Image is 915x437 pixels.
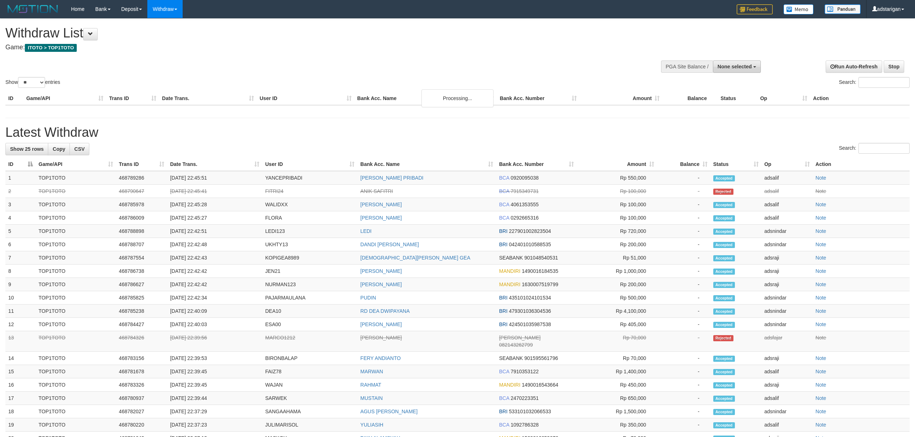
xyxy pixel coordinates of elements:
[762,291,813,305] td: adsnindar
[262,392,357,405] td: SARWEK
[360,409,418,414] a: AGUS [PERSON_NAME]
[36,291,116,305] td: TOP1TOTO
[5,392,36,405] td: 17
[713,60,761,73] button: None selected
[762,198,813,211] td: adsalif
[167,318,262,331] td: [DATE] 22:40:03
[499,409,507,414] span: BRI
[167,418,262,432] td: [DATE] 22:37:23
[36,225,116,238] td: TOP1TOTO
[499,321,507,327] span: BRI
[167,171,262,185] td: [DATE] 22:45:51
[762,331,813,352] td: adsfajar
[360,295,376,301] a: PUDIN
[497,92,580,105] th: Bank Acc. Number
[5,125,910,140] h1: Latest Withdraw
[167,185,262,198] td: [DATE] 22:45:41
[713,382,735,388] span: Accepted
[5,291,36,305] td: 10
[5,198,36,211] td: 3
[762,305,813,318] td: adsnindar
[116,171,167,185] td: 468789286
[421,89,494,107] div: Processing...
[5,331,36,352] td: 13
[5,265,36,278] td: 8
[657,318,710,331] td: -
[360,308,410,314] a: RD DEA DWIPAYANA
[36,211,116,225] td: TOP1TOTO
[713,369,735,375] span: Accepted
[499,175,509,181] span: BCA
[816,295,826,301] a: Note
[816,255,826,261] a: Note
[510,422,539,428] span: Copy 1092786328 to clipboard
[657,352,710,365] td: -
[36,378,116,392] td: TOP1TOTO
[262,291,357,305] td: PAJARMAULANA
[262,211,357,225] td: FLORA
[116,365,167,378] td: 468781678
[826,60,882,73] a: Run Auto-Refresh
[499,228,507,234] span: BRI
[762,318,813,331] td: adsnindar
[36,158,116,171] th: Game/API: activate to sort column ascending
[5,44,603,51] h4: Game:
[116,251,167,265] td: 468787554
[167,238,262,251] td: [DATE] 22:42:48
[36,331,116,352] td: TOP1TOTO
[36,352,116,365] td: TOP1TOTO
[262,171,357,185] td: YANCEPRIBADI
[499,308,507,314] span: BRI
[816,202,826,207] a: Note
[509,308,551,314] span: Copy 479301036304536 to clipboard
[577,171,657,185] td: Rp 550,000
[262,305,357,318] td: DEA10
[499,369,509,374] span: BCA
[710,158,762,171] th: Status: activate to sort column ascending
[713,215,735,221] span: Accepted
[657,305,710,318] td: -
[499,422,509,428] span: BCA
[657,211,710,225] td: -
[657,198,710,211] td: -
[116,211,167,225] td: 468786009
[36,265,116,278] td: TOP1TOTO
[762,418,813,432] td: adsalif
[262,158,357,171] th: User ID: activate to sort column ascending
[5,418,36,432] td: 19
[884,60,904,73] a: Stop
[5,92,23,105] th: ID
[116,198,167,211] td: 468785978
[713,282,735,288] span: Accepted
[357,158,496,171] th: Bank Acc. Name: activate to sort column ascending
[762,352,813,365] td: adsraji
[360,321,402,327] a: [PERSON_NAME]
[116,265,167,278] td: 468786738
[577,265,657,278] td: Rp 1,000,000
[657,365,710,378] td: -
[510,202,539,207] span: Copy 4061353555 to clipboard
[499,281,520,287] span: MANDIRI
[858,143,910,154] input: Search:
[5,171,36,185] td: 1
[737,4,773,14] img: Feedback.jpg
[116,331,167,352] td: 468784326
[816,382,826,388] a: Note
[762,392,813,405] td: adsalif
[36,418,116,432] td: TOP1TOTO
[167,331,262,352] td: [DATE] 22:39:56
[116,418,167,432] td: 468780220
[18,77,45,88] select: Showentries
[713,269,735,275] span: Accepted
[657,291,710,305] td: -
[813,158,910,171] th: Action
[167,378,262,392] td: [DATE] 22:39:45
[167,365,262,378] td: [DATE] 22:39:45
[816,409,826,414] a: Note
[5,225,36,238] td: 5
[816,215,826,221] a: Note
[10,146,44,152] span: Show 25 rows
[360,268,402,274] a: [PERSON_NAME]
[657,171,710,185] td: -
[762,238,813,251] td: adsnindar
